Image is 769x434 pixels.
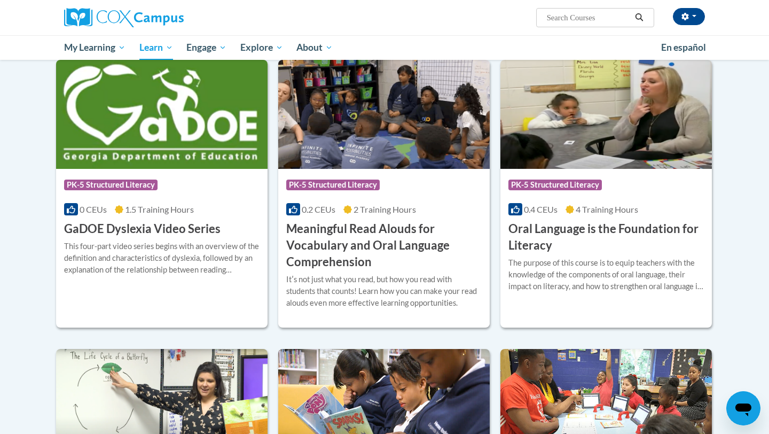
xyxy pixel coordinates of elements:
[576,204,638,214] span: 4 Training Hours
[57,35,132,60] a: My Learning
[139,41,173,54] span: Learn
[64,8,267,27] a: Cox Campus
[278,60,490,328] a: Course LogoPK-5 Structured Literacy0.2 CEUs2 Training Hours Meaningful Read Alouds for Vocabulary...
[290,35,340,60] a: About
[286,274,482,309] div: Itʹs not just what you read, but how you read with students that counts! Learn how you can make y...
[661,42,706,53] span: En español
[64,8,184,27] img: Cox Campus
[508,221,704,254] h3: Oral Language is the Foundation for Literacy
[726,391,760,425] iframe: Button to launch messaging window
[500,60,712,169] img: Course Logo
[125,204,194,214] span: 1.5 Training Hours
[508,257,704,292] div: The purpose of this course is to equip teachers with the knowledge of the components of oral lang...
[64,41,125,54] span: My Learning
[64,241,260,276] div: This four-part video series begins with an overview of the definition and characteristics of dysl...
[56,60,268,169] img: Course Logo
[508,180,602,190] span: PK-5 Structured Literacy
[64,180,158,190] span: PK-5 Structured Literacy
[302,204,335,214] span: 0.2 CEUs
[233,35,290,60] a: Explore
[286,221,482,270] h3: Meaningful Read Alouds for Vocabulary and Oral Language Comprehension
[500,60,712,328] a: Course LogoPK-5 Structured Literacy0.4 CEUs4 Training Hours Oral Language is the Foundation for L...
[179,35,233,60] a: Engage
[524,204,558,214] span: 0.4 CEUs
[631,11,647,24] button: Search
[56,60,268,328] a: Course LogoPK-5 Structured Literacy0 CEUs1.5 Training Hours GaDOE Dyslexia Video SeriesThis four-...
[296,41,333,54] span: About
[286,180,380,190] span: PK-5 Structured Literacy
[354,204,416,214] span: 2 Training Hours
[673,8,705,25] button: Account Settings
[80,204,107,214] span: 0 CEUs
[546,11,631,24] input: Search Courses
[654,36,713,59] a: En español
[240,41,283,54] span: Explore
[64,221,221,237] h3: GaDOE Dyslexia Video Series
[186,41,226,54] span: Engage
[278,60,490,169] img: Course Logo
[48,35,721,60] div: Main menu
[132,35,180,60] a: Learn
